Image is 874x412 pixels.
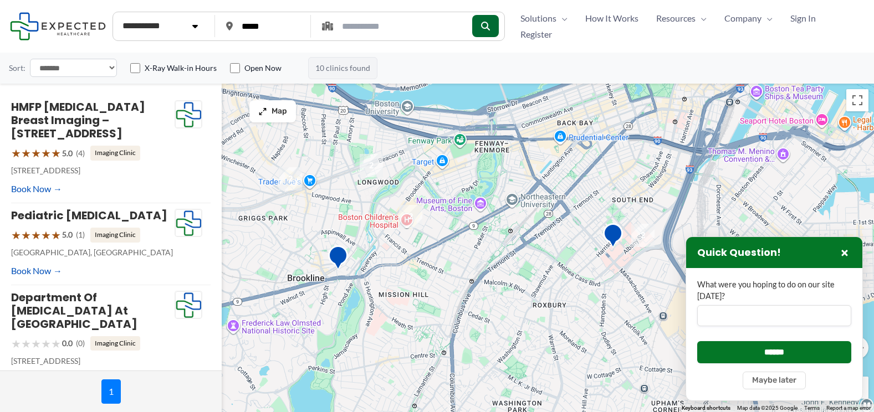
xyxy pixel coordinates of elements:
[743,372,806,389] button: Maybe later
[804,405,820,411] a: Terms (opens in new tab)
[9,61,25,75] label: Sort:
[244,63,282,74] label: Open Now
[697,246,781,259] h3: Quick Question!
[11,143,21,163] span: ★
[90,228,140,242] span: Imaging Clinic
[603,223,623,251] div: Radiology at Boston Medical Center
[697,279,851,302] label: What were you hoping to do on our site [DATE]?
[101,379,121,404] span: 1
[51,333,61,354] span: ★
[576,10,647,27] a: How It Works
[11,181,62,197] a: Book Now
[31,143,41,163] span: ★
[175,291,202,319] img: Expected Healthcare Logo
[175,209,202,237] img: Expected Healthcare Logo
[512,26,561,43] a: Register
[715,10,781,27] a: CompanyMenu Toggle
[90,336,140,351] span: Imaging Clinic
[11,290,137,332] a: Department of [MEDICAL_DATA] at [GEOGRAPHIC_DATA]
[724,10,761,27] span: Company
[272,107,287,116] span: Map
[399,205,422,228] div: 2
[11,208,167,223] a: Pediatric [MEDICAL_DATA]
[175,101,202,128] img: Expected Healthcare Logo
[656,10,696,27] span: Resources
[41,333,51,354] span: ★
[11,354,175,368] p: [STREET_ADDRESS]
[51,143,61,163] span: ★
[308,57,377,79] span: 10 clinics found
[258,107,267,116] img: Maximize
[647,10,715,27] a: ResourcesMenu Toggle
[520,10,556,27] span: Solutions
[556,10,568,27] span: Menu Toggle
[11,245,175,260] p: [GEOGRAPHIC_DATA], [GEOGRAPHIC_DATA]
[62,228,73,242] span: 5.0
[11,262,62,279] a: Book Now
[21,143,31,163] span: ★
[520,26,552,43] span: Register
[31,333,41,354] span: ★
[41,143,51,163] span: ★
[846,89,868,111] button: Toggle fullscreen view
[585,10,638,27] span: How It Works
[62,146,73,161] span: 5.0
[696,10,707,27] span: Menu Toggle
[512,10,576,27] a: SolutionsMenu Toggle
[11,333,21,354] span: ★
[631,224,655,247] div: 2
[145,63,217,74] label: X-Ray Walk-in Hours
[781,10,825,27] a: Sign In
[41,225,51,245] span: ★
[11,99,145,141] a: HMFP [MEDICAL_DATA] Breast Imaging – [STREET_ADDRESS]
[10,12,106,40] img: Expected Healthcare Logo - side, dark font, small
[76,336,85,351] span: (0)
[51,225,61,245] span: ★
[31,225,41,245] span: ★
[328,245,348,274] div: Department of Radiology at Brookline
[279,167,302,190] div: 2
[76,228,85,242] span: (1)
[21,333,31,354] span: ★
[682,404,730,412] button: Keyboard shortcuts
[76,146,85,161] span: (4)
[790,10,816,27] span: Sign In
[360,154,383,177] div: 2
[737,405,798,411] span: Map data ©2025 Google
[761,10,773,27] span: Menu Toggle
[838,246,851,259] button: Close
[826,405,871,411] a: Report a map error
[21,225,31,245] span: ★
[90,146,140,160] span: Imaging Clinic
[11,163,175,178] p: [STREET_ADDRESS]
[11,225,21,245] span: ★
[62,336,73,351] span: 0.0
[249,100,296,122] button: Map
